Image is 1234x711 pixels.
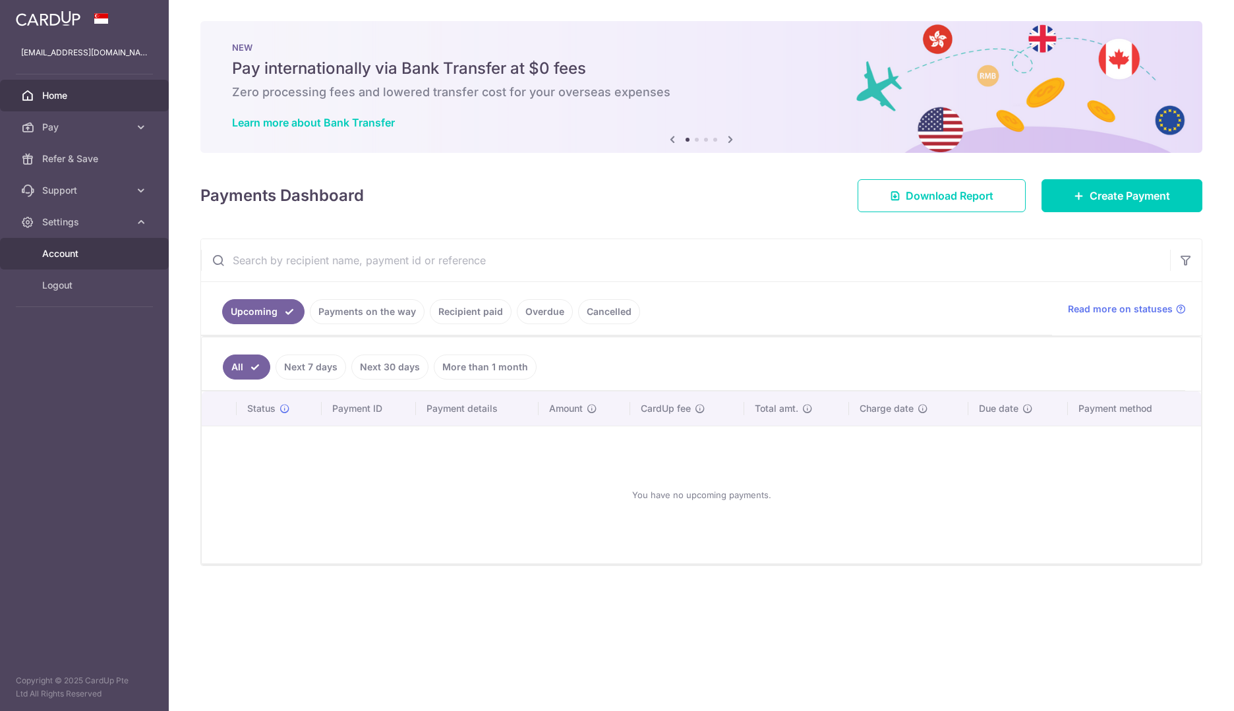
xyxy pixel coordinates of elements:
[430,299,512,324] a: Recipient paid
[755,402,798,415] span: Total amt.
[858,179,1026,212] a: Download Report
[42,247,129,260] span: Account
[549,402,583,415] span: Amount
[222,299,305,324] a: Upcoming
[42,121,129,134] span: Pay
[200,184,364,208] h4: Payments Dashboard
[232,42,1171,53] p: NEW
[276,355,346,380] a: Next 7 days
[416,391,539,426] th: Payment details
[42,152,129,165] span: Refer & Save
[1090,188,1170,204] span: Create Payment
[641,402,691,415] span: CardUp fee
[578,299,640,324] a: Cancelled
[16,11,80,26] img: CardUp
[21,46,148,59] p: [EMAIL_ADDRESS][DOMAIN_NAME]
[979,402,1018,415] span: Due date
[247,402,276,415] span: Status
[351,355,428,380] a: Next 30 days
[218,437,1185,553] div: You have no upcoming payments.
[310,299,425,324] a: Payments on the way
[1068,302,1186,316] a: Read more on statuses
[42,215,129,229] span: Settings
[200,21,1202,153] img: Bank transfer banner
[906,188,993,204] span: Download Report
[1042,179,1202,212] a: Create Payment
[42,184,129,197] span: Support
[434,355,537,380] a: More than 1 month
[1068,391,1201,426] th: Payment method
[322,391,416,426] th: Payment ID
[860,402,914,415] span: Charge date
[517,299,573,324] a: Overdue
[232,84,1171,100] h6: Zero processing fees and lowered transfer cost for your overseas expenses
[42,279,129,292] span: Logout
[232,58,1171,79] h5: Pay internationally via Bank Transfer at $0 fees
[232,116,395,129] a: Learn more about Bank Transfer
[42,89,129,102] span: Home
[201,239,1170,281] input: Search by recipient name, payment id or reference
[1068,302,1173,316] span: Read more on statuses
[223,355,270,380] a: All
